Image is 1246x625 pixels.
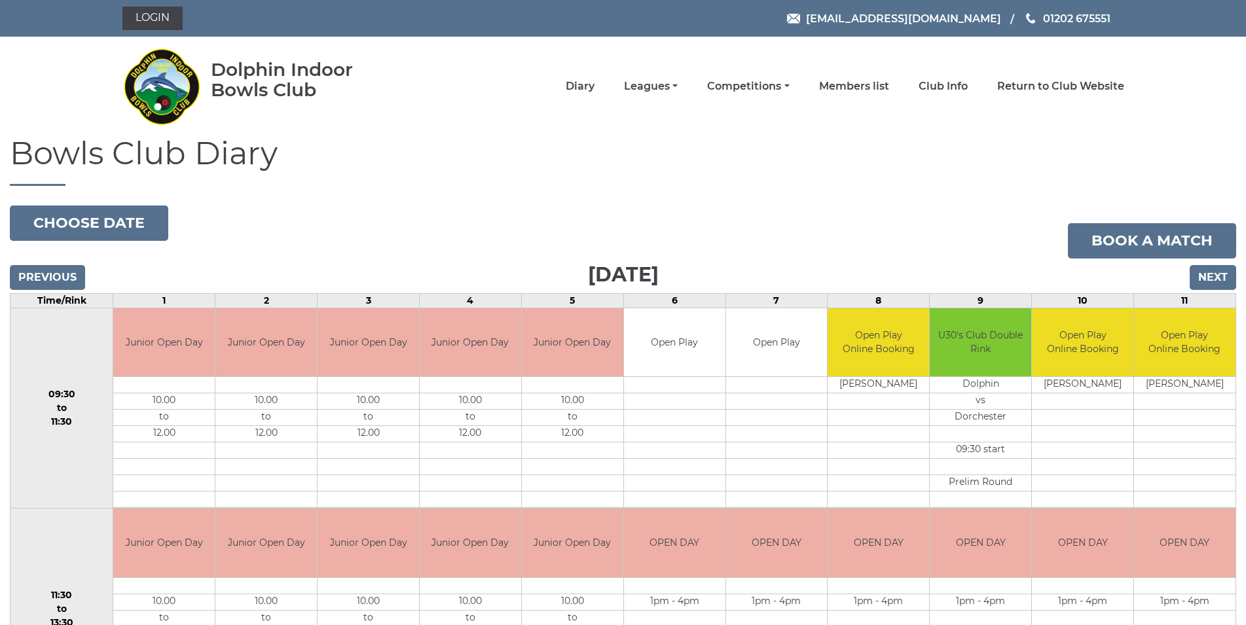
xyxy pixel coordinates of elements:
[215,293,318,308] td: 2
[707,79,789,94] a: Competitions
[1134,594,1236,610] td: 1pm - 4pm
[215,308,317,377] td: Junior Open Day
[113,426,215,442] td: 12.00
[419,293,521,308] td: 4
[318,308,419,377] td: Junior Open Day
[522,308,623,377] td: Junior Open Day
[930,442,1031,459] td: 09:30 start
[10,308,113,509] td: 09:30 to 11:30
[318,594,419,610] td: 10.00
[1032,509,1133,577] td: OPEN DAY
[10,265,85,290] input: Previous
[624,308,725,377] td: Open Play
[215,426,317,442] td: 12.00
[930,393,1031,410] td: vs
[828,377,929,393] td: [PERSON_NAME]
[1134,509,1236,577] td: OPEN DAY
[624,509,725,577] td: OPEN DAY
[1190,265,1236,290] input: Next
[420,594,521,610] td: 10.00
[726,308,828,377] td: Open Play
[420,509,521,577] td: Junior Open Day
[1134,308,1236,377] td: Open Play Online Booking
[318,426,419,442] td: 12.00
[211,60,395,100] div: Dolphin Indoor Bowls Club
[930,509,1031,577] td: OPEN DAY
[1032,308,1133,377] td: Open Play Online Booking
[997,79,1124,94] a: Return to Club Website
[522,509,623,577] td: Junior Open Day
[122,41,201,132] img: Dolphin Indoor Bowls Club
[623,293,725,308] td: 6
[113,509,215,577] td: Junior Open Day
[1068,223,1236,259] a: Book a match
[113,293,215,308] td: 1
[522,393,623,410] td: 10.00
[420,426,521,442] td: 12.00
[1134,377,1236,393] td: [PERSON_NAME]
[10,293,113,308] td: Time/Rink
[819,79,889,94] a: Members list
[1032,293,1134,308] td: 10
[624,594,725,610] td: 1pm - 4pm
[522,594,623,610] td: 10.00
[522,410,623,426] td: to
[828,509,929,577] td: OPEN DAY
[726,509,828,577] td: OPEN DAY
[420,308,521,377] td: Junior Open Day
[828,293,930,308] td: 8
[930,410,1031,426] td: Dorchester
[215,410,317,426] td: to
[10,205,168,241] button: Choose date
[522,426,623,442] td: 12.00
[919,79,968,94] a: Club Info
[828,308,929,377] td: Open Play Online Booking
[930,308,1031,377] td: U30's Club Double Rink
[1032,594,1133,610] td: 1pm - 4pm
[1133,293,1236,308] td: 11
[521,293,623,308] td: 5
[726,594,828,610] td: 1pm - 4pm
[113,594,215,610] td: 10.00
[318,393,419,410] td: 10.00
[725,293,828,308] td: 7
[787,14,800,24] img: Email
[10,136,1236,186] h1: Bowls Club Diary
[113,393,215,410] td: 10.00
[828,594,929,610] td: 1pm - 4pm
[930,377,1031,393] td: Dolphin
[215,594,317,610] td: 10.00
[1043,12,1110,24] span: 01202 675551
[420,393,521,410] td: 10.00
[930,293,1032,308] td: 9
[1026,13,1035,24] img: Phone us
[566,79,595,94] a: Diary
[215,509,317,577] td: Junior Open Day
[806,12,1001,24] span: [EMAIL_ADDRESS][DOMAIN_NAME]
[930,475,1031,491] td: Prelim Round
[215,393,317,410] td: 10.00
[318,293,420,308] td: 3
[318,509,419,577] td: Junior Open Day
[930,594,1031,610] td: 1pm - 4pm
[420,410,521,426] td: to
[1032,377,1133,393] td: [PERSON_NAME]
[122,7,183,30] a: Login
[318,410,419,426] td: to
[1024,10,1110,27] a: Phone us 01202 675551
[113,410,215,426] td: to
[113,308,215,377] td: Junior Open Day
[787,10,1001,27] a: Email [EMAIL_ADDRESS][DOMAIN_NAME]
[624,79,678,94] a: Leagues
